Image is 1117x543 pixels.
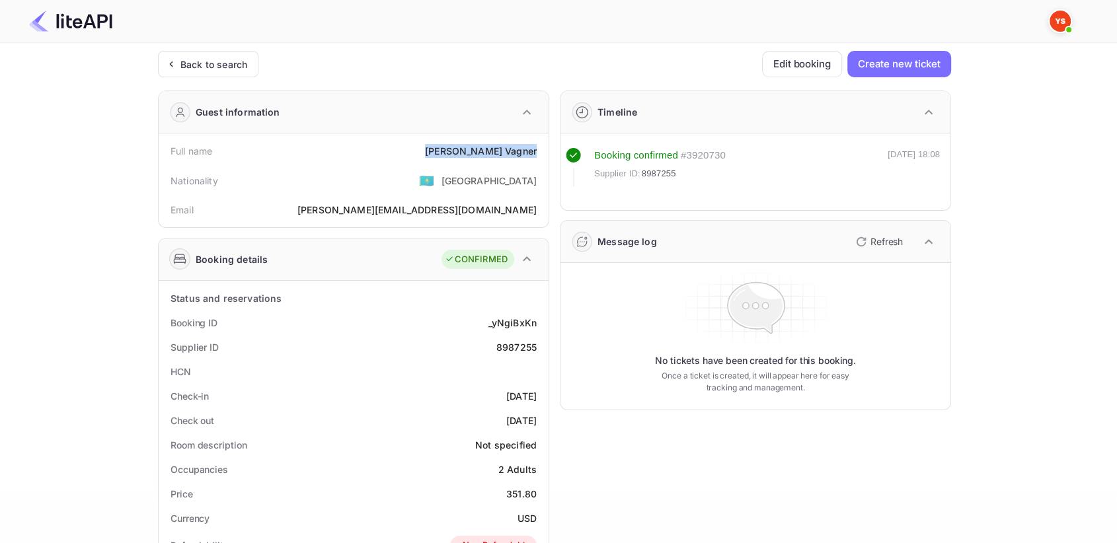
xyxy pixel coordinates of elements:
div: Guest information [196,105,280,119]
div: HCN [171,365,191,379]
div: [PERSON_NAME][EMAIL_ADDRESS][DOMAIN_NAME] [297,203,537,217]
p: No tickets have been created for this booking. [655,354,856,367]
div: Price [171,487,193,501]
div: 8987255 [496,340,537,354]
span: Supplier ID: [594,167,640,180]
div: [DATE] [506,414,537,427]
div: Booking ID [171,316,217,330]
button: Refresh [848,231,908,252]
div: Booking details [196,252,268,266]
p: Once a ticket is created, it will appear here for easy tracking and management. [651,370,860,394]
div: Check out [171,414,214,427]
div: [DATE] [506,389,537,403]
button: Edit booking [762,51,842,77]
div: Nationality [171,174,218,188]
div: Check-in [171,389,209,403]
img: Yandex Support [1050,11,1071,32]
p: Refresh [870,235,903,248]
div: Back to search [180,57,247,71]
div: Full name [171,144,212,158]
div: Email [171,203,194,217]
div: Currency [171,511,210,525]
div: Status and reservations [171,291,282,305]
div: [DATE] 18:08 [888,148,940,186]
span: United States [419,168,434,192]
div: 351.80 [506,487,537,501]
button: Create new ticket [847,51,951,77]
div: Message log [597,235,657,248]
div: # 3920730 [681,148,726,163]
span: 8987255 [642,167,676,180]
div: [GEOGRAPHIC_DATA] [441,174,537,188]
div: Booking confirmed [594,148,678,163]
img: LiteAPI Logo [29,11,112,32]
div: Occupancies [171,462,228,476]
div: 2 Adults [498,462,537,476]
div: CONFIRMED [445,253,508,266]
div: Not specified [475,438,537,452]
div: [PERSON_NAME] Vagner [425,144,537,158]
div: _yNgiBxKn [488,316,537,330]
div: Timeline [597,105,637,119]
div: Room description [171,438,247,452]
div: USD [518,511,537,525]
div: Supplier ID [171,340,219,354]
